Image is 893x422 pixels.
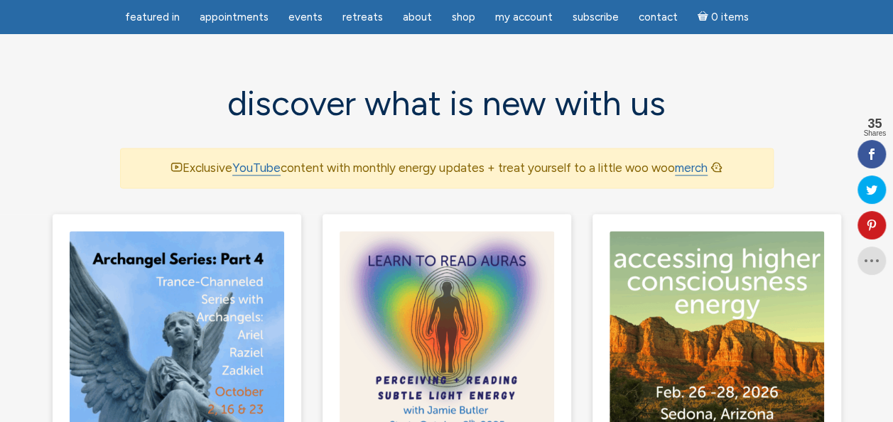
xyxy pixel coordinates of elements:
[117,4,188,31] a: featured in
[630,4,686,31] a: Contact
[698,11,711,23] i: Cart
[689,2,757,31] a: Cart0 items
[863,130,886,137] span: Shares
[120,85,774,122] h2: discover what is new with us
[334,4,391,31] a: Retreats
[495,11,553,23] span: My Account
[863,117,886,130] span: 35
[573,11,619,23] span: Subscribe
[443,4,484,31] a: Shop
[342,11,383,23] span: Retreats
[564,4,627,31] a: Subscribe
[125,11,180,23] span: featured in
[675,161,708,175] a: merch
[487,4,561,31] a: My Account
[191,4,277,31] a: Appointments
[452,11,475,23] span: Shop
[288,11,323,23] span: Events
[394,4,440,31] a: About
[120,148,774,188] div: Exclusive content with monthly energy updates + treat yourself to a little woo woo
[403,11,432,23] span: About
[200,11,269,23] span: Appointments
[710,12,748,23] span: 0 items
[232,161,281,175] a: YouTube
[280,4,331,31] a: Events
[639,11,678,23] span: Contact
